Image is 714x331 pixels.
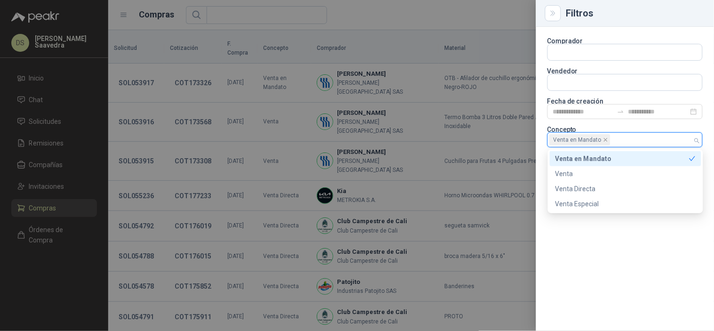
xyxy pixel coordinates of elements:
div: Venta en Mandato [555,153,689,164]
p: Comprador [547,38,703,44]
span: to [617,108,625,115]
div: Venta Especial [550,196,701,211]
span: Venta en Mandato [554,135,602,145]
button: Close [547,8,559,19]
span: check [689,155,696,162]
p: Fecha de creación [547,98,703,104]
div: Venta Especial [555,199,696,209]
div: Venta Directa [555,184,696,194]
div: Filtros [566,8,703,18]
div: Venta en Mandato [550,151,701,166]
p: Vendedor [547,68,703,74]
div: Venta [550,166,701,181]
span: close [603,137,608,142]
div: Venta [555,169,696,179]
p: Concepto [547,127,703,132]
span: swap-right [617,108,625,115]
div: Venta Directa [550,181,701,196]
span: Venta en Mandato [549,134,610,145]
